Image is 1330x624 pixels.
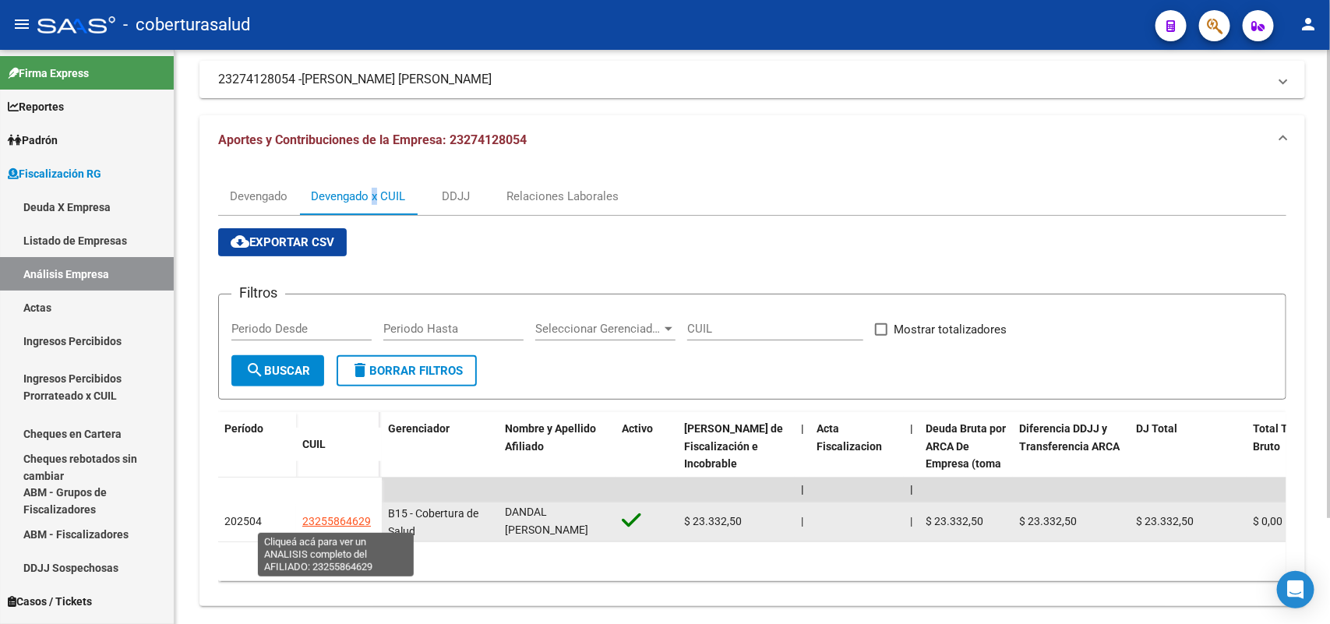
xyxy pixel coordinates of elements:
button: Exportar CSV [218,228,347,256]
div: Devengado x CUIL [311,188,405,205]
h3: Filtros [231,282,285,304]
span: CUIL [302,438,326,450]
span: DJ Total [1136,422,1177,435]
span: Borrar Filtros [351,364,463,378]
span: $ 23.332,50 [1019,515,1077,527]
mat-expansion-panel-header: 23274128054 -[PERSON_NAME] [PERSON_NAME] [199,61,1305,98]
span: | [910,422,913,435]
div: Relaciones Laborales [506,188,619,205]
span: | [801,515,803,527]
datatable-header-cell: | [795,412,810,516]
mat-icon: person [1299,15,1318,33]
datatable-header-cell: | [904,412,919,516]
span: 202504 [224,515,262,527]
span: [PERSON_NAME] [PERSON_NAME] [302,71,492,88]
span: | [910,483,913,495]
span: $ 23.332,50 [684,515,742,527]
span: Buscar [245,364,310,378]
span: Fiscalización RG [8,165,101,182]
div: DDJJ [442,188,470,205]
datatable-header-cell: Nombre y Apellido Afiliado [499,412,616,516]
datatable-header-cell: Diferencia DDJJ y Transferencia ARCA [1013,412,1130,516]
span: Deuda Bruta por ARCA De Empresa (toma en cuenta todos los afiliados) [926,422,1006,506]
button: Buscar [231,355,324,386]
span: Mostrar totalizadores [894,320,1007,339]
datatable-header-cell: Deuda Bruta Neto de Fiscalización e Incobrable [678,412,795,516]
span: Aportes y Contribuciones de la Empresa: 23274128054 [218,132,527,147]
span: Reportes [8,98,64,115]
span: Nombre y Apellido Afiliado [505,422,596,453]
mat-expansion-panel-header: Aportes y Contribuciones de la Empresa: 23274128054 [199,115,1305,165]
datatable-header-cell: DJ Total [1130,412,1247,516]
div: Aportes y Contribuciones de la Empresa: 23274128054 [199,165,1305,606]
datatable-header-cell: Gerenciador [382,412,499,516]
span: Firma Express [8,65,89,82]
span: Activo [622,422,653,435]
mat-panel-title: 23274128054 - [218,71,1268,88]
span: Exportar CSV [231,235,334,249]
span: $ 23.332,50 [1136,515,1194,527]
span: $ 23.332,50 [926,515,983,527]
span: [PERSON_NAME] de Fiscalización e Incobrable [684,422,783,471]
datatable-header-cell: Activo [616,412,678,516]
datatable-header-cell: Deuda Bruta por ARCA De Empresa (toma en cuenta todos los afiliados) [919,412,1013,516]
button: Borrar Filtros [337,355,477,386]
mat-icon: menu [12,15,31,33]
span: Diferencia DDJJ y Transferencia ARCA [1019,422,1120,453]
span: - coberturasalud [123,8,250,42]
span: Período [224,422,263,435]
span: B15 - Cobertura de Salud [388,507,478,538]
mat-icon: cloud_download [231,232,249,251]
span: Casos / Tickets [8,593,92,610]
span: 23255864629 [302,515,371,527]
div: Devengado [230,188,288,205]
datatable-header-cell: Período [218,412,296,478]
span: $ 0,00 [1253,515,1282,527]
span: Gerenciador [388,422,450,435]
span: | [801,422,804,435]
span: Padrón [8,132,58,149]
span: DANDAL [PERSON_NAME] [505,506,588,536]
mat-icon: search [245,361,264,379]
span: | [910,515,912,527]
span: Acta Fiscalizacion [817,422,882,453]
div: Open Intercom Messenger [1277,571,1314,608]
mat-icon: delete [351,361,369,379]
span: Seleccionar Gerenciador [535,322,661,336]
datatable-header-cell: CUIL [296,428,382,461]
span: | [801,483,804,495]
datatable-header-cell: Acta Fiscalizacion [810,412,904,516]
